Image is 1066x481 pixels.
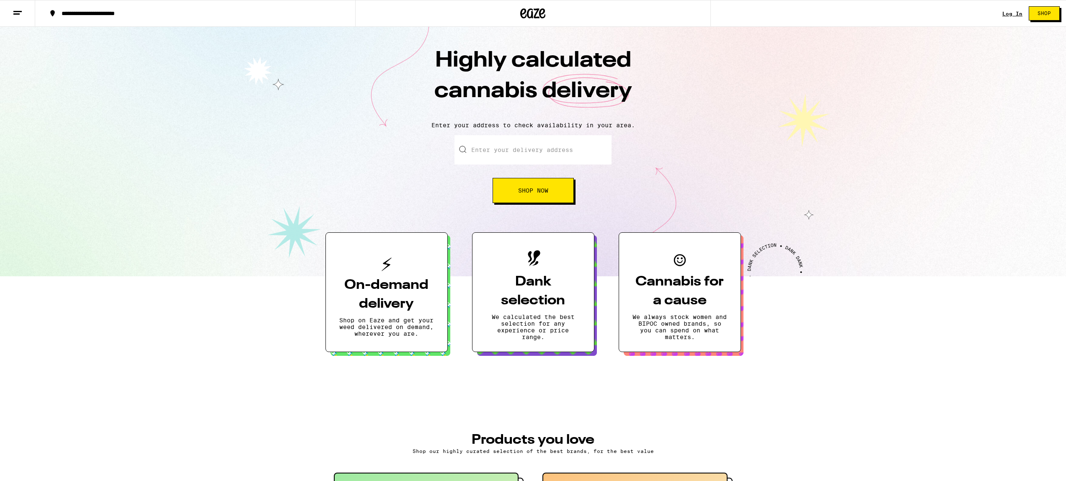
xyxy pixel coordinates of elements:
a: Shop [1022,6,1066,21]
h3: On-demand delivery [339,276,434,314]
h3: Dank selection [486,273,581,310]
h3: Cannabis for a cause [632,273,727,310]
button: On-demand deliveryShop on Eaze and get your weed delivered on demand, wherever you are. [325,232,448,352]
h1: Highly calculated cannabis delivery [387,46,680,115]
p: Shop on Eaze and get your weed delivered on demand, wherever you are. [339,317,434,337]
span: Shop Now [518,188,548,193]
input: Enter your delivery address [454,135,612,165]
a: Log In [1002,11,1022,16]
h3: PRODUCTS YOU LOVE [334,433,733,447]
button: Cannabis for a causeWe always stock women and BIPOC owned brands, so you can spend on what matters. [619,232,741,352]
span: Shop [1038,11,1051,16]
p: Shop our highly curated selection of the best brands, for the best value [334,448,733,454]
button: Dank selectionWe calculated the best selection for any experience or price range. [472,232,594,352]
p: We calculated the best selection for any experience or price range. [486,314,581,340]
p: Enter your address to check availability in your area. [8,122,1058,129]
p: We always stock women and BIPOC owned brands, so you can spend on what matters. [632,314,727,340]
button: Shop Now [493,178,574,203]
button: Shop [1029,6,1060,21]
